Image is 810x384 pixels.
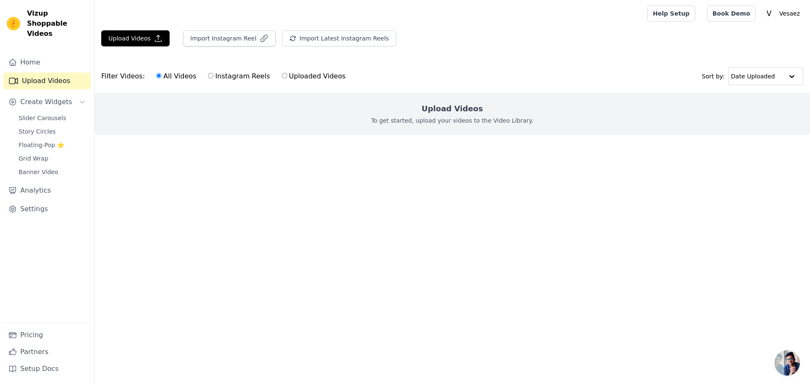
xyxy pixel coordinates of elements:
a: Open chat [775,350,800,376]
div: Sort by: [702,67,804,85]
button: Upload Videos [101,30,170,46]
label: Uploaded Videos [281,71,346,82]
a: Setup Docs [3,360,91,377]
label: Instagram Reels [208,71,270,82]
span: Floating-Pop ⭐ [19,141,64,149]
a: Story Circles [13,126,91,137]
span: Vizup Shoppable Videos [27,8,87,39]
text: V [767,9,772,18]
span: Banner Video [19,168,58,176]
button: Create Widgets [3,94,91,110]
button: Import Instagram Reel [183,30,275,46]
a: Partners [3,344,91,360]
a: Home [3,54,91,71]
span: Create Widgets [20,97,72,107]
div: Filter Videos: [101,67,350,86]
a: Slider Carousels [13,112,91,124]
h2: Upload Videos [421,103,483,115]
p: To get started, upload your videos to the Video Library. [371,116,534,125]
a: Floating-Pop ⭐ [13,139,91,151]
a: Analytics [3,182,91,199]
button: Import Latest Instagram Reels [282,30,396,46]
button: V Vesaez [762,6,803,21]
a: Help Setup [647,5,695,21]
input: All Videos [156,73,162,78]
a: Book Demo [707,5,756,21]
a: Settings [3,201,91,218]
a: Banner Video [13,166,91,178]
label: All Videos [156,71,197,82]
input: Instagram Reels [208,73,213,78]
input: Uploaded Videos [282,73,287,78]
img: Vizup [7,17,20,30]
span: Grid Wrap [19,154,48,163]
a: Pricing [3,327,91,344]
a: Grid Wrap [13,153,91,164]
span: Story Circles [19,127,56,136]
span: Slider Carousels [19,114,66,122]
p: Vesaez [776,6,803,21]
a: Upload Videos [3,73,91,89]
